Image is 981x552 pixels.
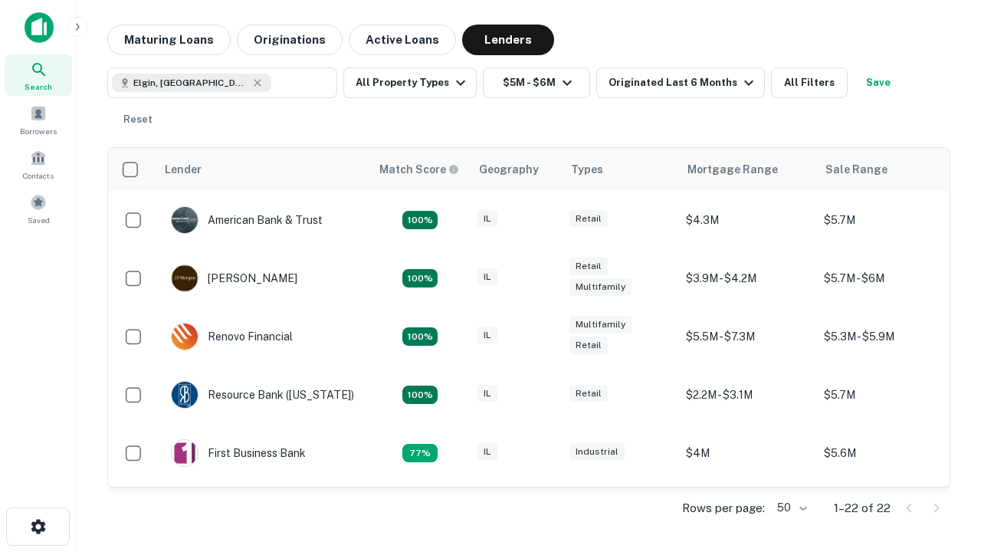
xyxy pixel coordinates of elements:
button: Lenders [462,25,554,55]
div: Matching Properties: 4, hasApolloMatch: undefined [402,327,438,346]
p: 1–22 of 22 [834,499,891,517]
div: Retail [569,258,608,275]
a: Search [5,54,72,96]
td: $4M [678,424,816,482]
div: Matching Properties: 4, hasApolloMatch: undefined [402,386,438,404]
div: [PERSON_NAME] [171,264,297,292]
div: Geography [479,160,539,179]
div: American Bank & Trust [171,206,323,234]
div: Retail [569,210,608,228]
button: All Filters [771,67,848,98]
span: Saved [28,214,50,226]
div: First Business Bank [171,439,306,467]
td: $3.9M - $4.2M [678,249,816,307]
td: $5.7M [816,366,954,424]
div: IL [477,443,497,461]
td: $5.7M - $6M [816,249,954,307]
div: Renovo Financial [171,323,293,350]
button: Active Loans [349,25,456,55]
td: $5.3M - $5.9M [816,307,954,366]
iframe: Chat Widget [904,380,981,454]
th: Mortgage Range [678,148,816,191]
button: All Property Types [343,67,477,98]
td: $2.2M - $3.1M [678,366,816,424]
button: Originated Last 6 Months [596,67,765,98]
button: Maturing Loans [107,25,231,55]
img: picture [172,382,198,408]
th: Types [562,148,678,191]
span: Search [25,80,52,93]
img: picture [172,440,198,466]
p: Rows per page: [682,499,765,517]
div: 50 [771,497,809,519]
th: Geography [470,148,562,191]
button: $5M - $6M [483,67,590,98]
a: Contacts [5,143,72,185]
td: $5.6M [816,424,954,482]
th: Capitalize uses an advanced AI algorithm to match your search with the best lender. The match sco... [370,148,470,191]
div: Capitalize uses an advanced AI algorithm to match your search with the best lender. The match sco... [379,161,459,178]
th: Lender [156,148,370,191]
td: $5.1M [816,482,954,540]
div: Resource Bank ([US_STATE]) [171,381,354,409]
div: Matching Properties: 7, hasApolloMatch: undefined [402,211,438,229]
button: Reset [113,104,162,135]
div: Matching Properties: 4, hasApolloMatch: undefined [402,269,438,287]
div: Mortgage Range [687,160,778,179]
button: Originations [237,25,343,55]
td: $4.3M [678,191,816,249]
a: Saved [5,188,72,229]
span: Borrowers [20,125,57,137]
td: $3.1M [678,482,816,540]
div: Retail [569,385,608,402]
div: Lender [165,160,202,179]
img: picture [172,265,198,291]
div: Retail [569,337,608,354]
span: Elgin, [GEOGRAPHIC_DATA], [GEOGRAPHIC_DATA] [133,76,248,90]
div: Matching Properties: 3, hasApolloMatch: undefined [402,444,438,462]
div: IL [477,268,497,286]
img: capitalize-icon.png [25,12,54,43]
td: $5.7M [816,191,954,249]
div: IL [477,210,497,228]
div: Industrial [569,443,625,461]
span: Contacts [23,169,54,182]
div: Types [571,160,603,179]
div: IL [477,385,497,402]
th: Sale Range [816,148,954,191]
div: IL [477,327,497,344]
img: picture [172,324,198,350]
img: picture [172,207,198,233]
td: $5.5M - $7.3M [678,307,816,366]
div: Sale Range [825,160,887,179]
div: Multifamily [569,278,632,296]
h6: Match Score [379,161,456,178]
button: Save your search to get updates of matches that match your search criteria. [854,67,903,98]
a: Borrowers [5,99,72,140]
div: Multifamily [569,316,632,333]
div: Originated Last 6 Months [609,74,758,92]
